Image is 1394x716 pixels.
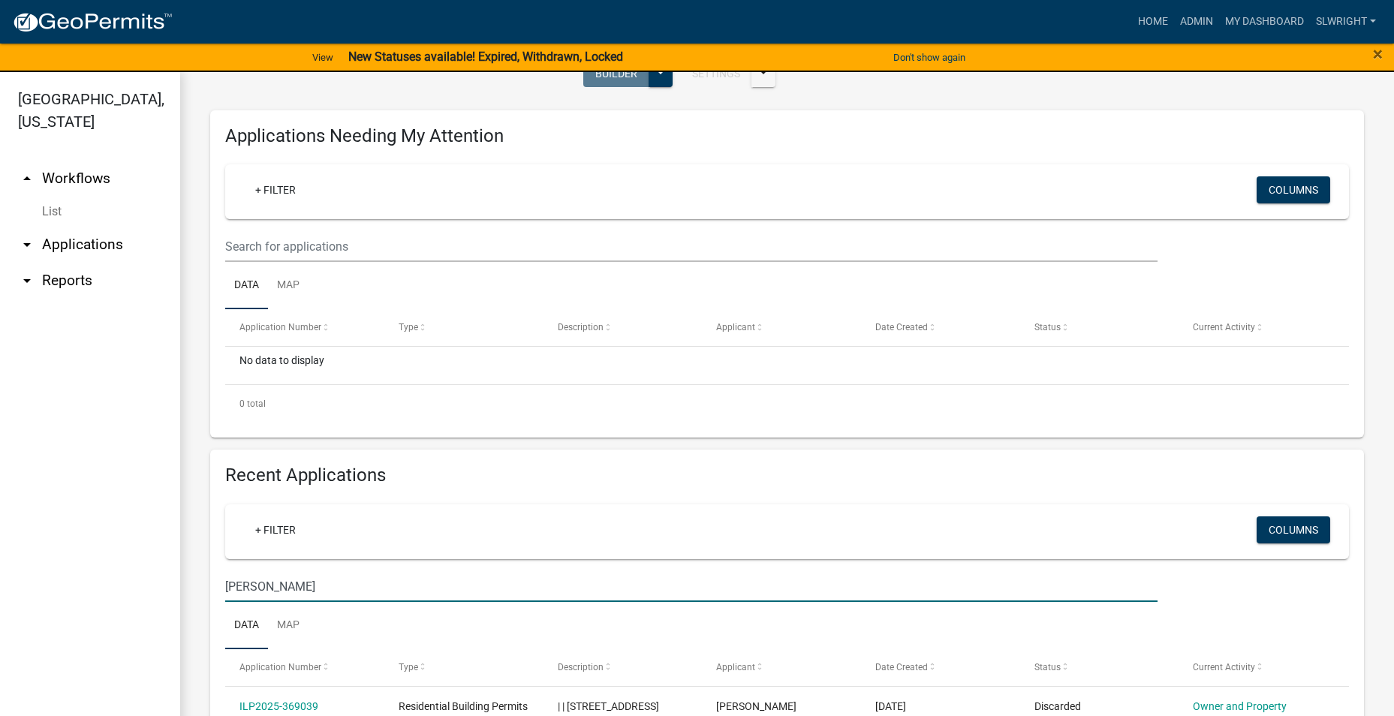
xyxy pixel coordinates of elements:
button: Columns [1257,516,1330,543]
button: Close [1373,45,1383,63]
a: Home [1132,8,1174,36]
span: Current Activity [1193,322,1255,332]
span: Applicant [716,322,755,332]
button: Builder [583,60,649,87]
div: No data to display [225,347,1349,384]
datatable-header-cell: Applicant [702,649,861,685]
span: × [1373,44,1383,65]
a: Admin [1174,8,1219,36]
span: Applicant [716,662,755,672]
i: arrow_drop_up [18,170,36,188]
datatable-header-cell: Applicant [702,309,861,345]
a: Data [225,602,268,650]
datatable-header-cell: Application Number [225,649,384,685]
span: Date Created [875,322,928,332]
datatable-header-cell: Description [543,309,702,345]
div: 0 total [225,385,1349,423]
datatable-header-cell: Status [1020,309,1179,345]
a: Data [225,262,268,310]
datatable-header-cell: Application Number [225,309,384,345]
h4: Applications Needing My Attention [225,125,1349,147]
strong: New Statuses available! Expired, Withdrawn, Locked [348,50,623,64]
button: Settings [680,60,752,87]
a: + Filter [243,516,308,543]
span: Type [399,662,418,672]
span: Description [558,662,604,672]
i: arrow_drop_down [18,236,36,254]
span: Current Activity [1193,662,1255,672]
datatable-header-cell: Description [543,649,702,685]
i: arrow_drop_down [18,272,36,290]
span: Status [1034,322,1061,332]
a: slwright [1310,8,1382,36]
button: Columns [1257,176,1330,203]
h4: Recent Applications [225,465,1349,486]
span: Status [1034,662,1061,672]
datatable-header-cell: Status [1020,649,1179,685]
input: Search for applications [225,571,1158,602]
a: + Filter [243,176,308,203]
span: Residential Building Permits [399,700,528,712]
a: View [306,45,339,70]
button: Don't show again [887,45,971,70]
span: 01/27/2025 [875,700,906,712]
span: Discarded [1034,700,1081,712]
span: Travis Haynes [716,700,796,712]
datatable-header-cell: Type [384,309,543,345]
span: Date Created [875,662,928,672]
datatable-header-cell: Current Activity [1179,309,1338,345]
span: Type [399,322,418,332]
a: ILP2025-369039 [239,700,318,712]
a: Map [268,602,309,650]
datatable-header-cell: Current Activity [1179,649,1338,685]
a: My Dashboard [1219,8,1310,36]
span: | | 207 W FOURTH ST [558,700,659,712]
input: Search for applications [225,231,1158,262]
datatable-header-cell: Date Created [861,649,1020,685]
a: Map [268,262,309,310]
span: Application Number [239,662,321,672]
span: Description [558,322,604,332]
datatable-header-cell: Date Created [861,309,1020,345]
span: Application Number [239,322,321,332]
datatable-header-cell: Type [384,649,543,685]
